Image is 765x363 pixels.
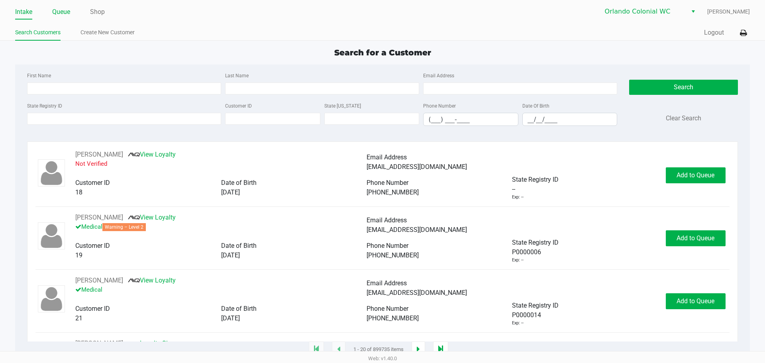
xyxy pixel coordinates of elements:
[523,113,617,126] input: Format: MM/DD/YYYY
[367,242,408,249] span: Phone Number
[332,341,345,357] app-submit-button: Previous
[75,242,110,249] span: Customer ID
[677,234,714,242] span: Add to Queue
[423,113,518,126] kendo-maskedtextbox: Format: (999) 999-9999
[522,113,618,126] kendo-maskedtextbox: Format: MM/DD/YYYY
[666,293,726,309] button: Add to Queue
[27,72,51,79] label: First Name
[75,222,367,232] p: Medical
[367,216,407,224] span: Email Address
[75,213,123,222] button: See customer info
[512,310,541,320] span: P0000014
[423,72,454,79] label: Email Address
[128,214,176,221] a: View Loyalty
[424,113,518,126] input: Format: (999) 999-9999
[367,153,407,161] span: Email Address
[75,339,123,348] button: See customer info
[128,339,182,347] a: Loyalty Signup
[522,102,549,110] label: Date Of Birth
[367,279,407,287] span: Email Address
[75,305,110,312] span: Customer ID
[707,8,750,16] span: [PERSON_NAME]
[512,257,524,264] div: Exp: --
[512,176,559,183] span: State Registry ID
[512,194,524,201] div: Exp: --
[309,341,324,357] app-submit-button: Move to first page
[512,239,559,246] span: State Registry ID
[629,80,738,95] button: Search
[75,188,82,196] span: 18
[128,277,176,284] a: View Loyalty
[367,314,419,322] span: [PHONE_NUMBER]
[75,285,367,294] p: Medical
[324,102,361,110] label: State [US_STATE]
[367,163,467,171] span: [EMAIL_ADDRESS][DOMAIN_NAME]
[677,297,714,305] span: Add to Queue
[367,251,419,259] span: [PHONE_NUMBER]
[221,188,240,196] span: [DATE]
[221,314,240,322] span: [DATE]
[102,223,146,231] span: Warning – Level 2
[367,305,408,312] span: Phone Number
[15,27,61,37] a: Search Customers
[75,159,367,169] p: Not Verified
[412,341,425,357] app-submit-button: Next
[75,150,123,159] button: See customer info
[90,6,105,18] a: Shop
[512,184,515,194] span: --
[512,247,541,257] span: P0000006
[75,314,82,322] span: 21
[433,341,448,357] app-submit-button: Move to last page
[368,355,397,361] span: Web: v1.40.0
[423,102,456,110] label: Phone Number
[52,6,70,18] a: Queue
[27,102,62,110] label: State Registry ID
[75,179,110,186] span: Customer ID
[367,179,408,186] span: Phone Number
[666,167,726,183] button: Add to Queue
[687,4,699,19] button: Select
[128,151,176,158] a: View Loyalty
[221,242,257,249] span: Date of Birth
[75,251,82,259] span: 19
[225,72,249,79] label: Last Name
[221,251,240,259] span: [DATE]
[15,6,32,18] a: Intake
[80,27,135,37] a: Create New Customer
[512,320,524,327] div: Exp: --
[704,28,724,37] button: Logout
[605,7,683,16] span: Orlando Colonial WC
[367,188,419,196] span: [PHONE_NUMBER]
[367,289,467,296] span: [EMAIL_ADDRESS][DOMAIN_NAME]
[512,302,559,309] span: State Registry ID
[677,171,714,179] span: Add to Queue
[666,114,701,123] button: Clear Search
[221,305,257,312] span: Date of Birth
[221,179,257,186] span: Date of Birth
[334,48,431,57] span: Search for a Customer
[666,230,726,246] button: Add to Queue
[225,102,252,110] label: Customer ID
[353,345,404,353] span: 1 - 20 of 899735 items
[75,276,123,285] button: See customer info
[367,226,467,233] span: [EMAIL_ADDRESS][DOMAIN_NAME]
